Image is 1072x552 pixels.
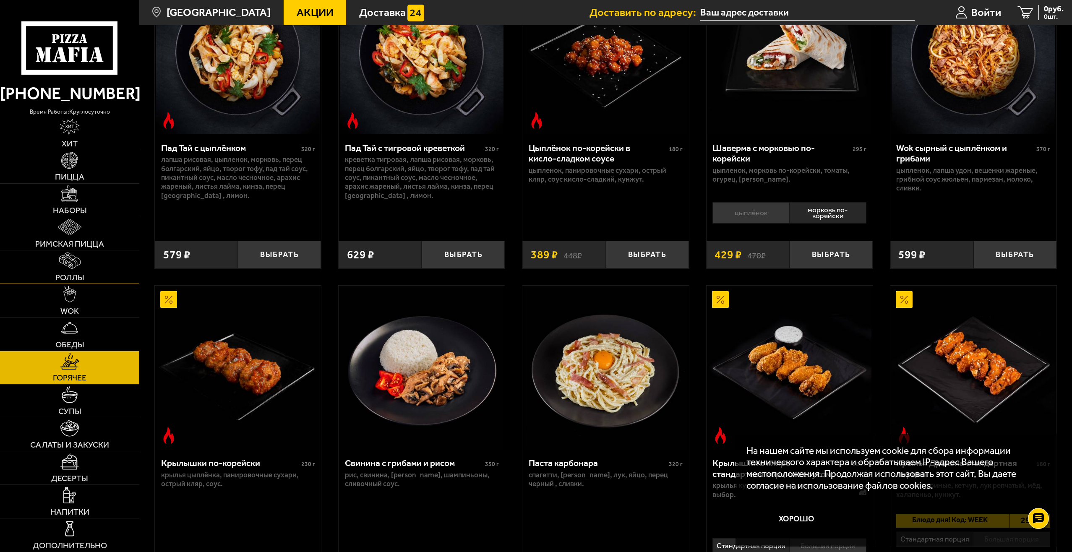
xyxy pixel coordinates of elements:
span: Дополнительно [33,542,107,550]
span: [GEOGRAPHIC_DATA] [167,7,271,18]
button: Выбрать [606,241,689,268]
div: Пад Тай с цыплёнком [161,143,299,154]
s: 470 ₽ [747,249,766,260]
img: Крылышки по-корейски [156,286,320,449]
li: цыплёнок [712,202,789,224]
a: АкционныйОстрое блюдоКрылышки по-корейски [155,286,321,449]
span: 629 ₽ [347,249,374,260]
div: Крылышки по-корейски [161,458,299,469]
button: Выбрать [422,241,505,268]
p: цыпленок, панировочные сухари, острый кляр, Соус кисло-сладкий, кунжут. [529,166,683,184]
img: Острое блюдо [712,427,729,444]
span: Доставка [359,7,406,18]
div: Крылышки в кляре стандартная порция c соусом [712,458,850,479]
s: 448 ₽ [563,249,582,260]
span: 180 г [669,146,683,153]
span: 350 г [485,461,499,468]
span: 320 г [669,461,683,468]
span: 0 шт. [1044,13,1064,20]
button: Выбрать [973,241,1056,268]
img: 15daf4d41897b9f0e9f617042186c801.svg [407,5,424,21]
p: рис, свинина, [PERSON_NAME], шампиньоны, сливочный соус. [345,471,499,489]
button: Хорошо [746,502,847,536]
span: 320 г [301,146,315,153]
span: 0 руб. [1044,5,1064,13]
a: Свинина с грибами и рисом [339,286,505,449]
div: Цыплёнок по-корейски в кисло-сладком соусе [529,143,667,164]
img: Свинина с грибами и рисом [340,286,503,449]
span: 230 г [301,461,315,468]
img: Акционный [712,291,729,308]
img: Крылышки в кляре стандартная порция c соусом [708,286,871,449]
p: лапша рисовая, цыпленок, морковь, перец болгарский, яйцо, творог тофу, пад тай соус, пикантный со... [161,155,315,200]
span: 579 ₽ [163,249,190,260]
p: крылья цыплёнка, панировочные сухари, острый кляр, соус. [161,471,315,489]
span: WOK [60,307,79,315]
a: АкционныйОстрое блюдоКрылья Дракона стандартная порция [890,286,1056,449]
span: 599 ₽ [898,249,926,260]
p: На нашем сайте мы используем cookie для сбора информации технического характера и обрабатываем IP... [746,445,1041,491]
span: Доставить по адресу: [589,7,700,18]
span: Пицца [55,173,84,181]
span: Наборы [53,206,87,215]
span: Напитки [50,508,89,516]
span: Акции [297,7,334,18]
p: креветка тигровая, лапша рисовая, морковь, перец болгарский, яйцо, творог тофу, пад тай соус, пик... [345,155,499,200]
button: Выбрать [238,241,321,268]
img: Острое блюдо [160,427,177,444]
span: 429 ₽ [715,249,742,260]
p: цыпленок, морковь по-корейски, томаты, огурец, [PERSON_NAME]. [712,166,866,184]
span: Супы [58,407,81,416]
button: Выбрать [790,241,873,268]
span: Римская пицца [35,240,104,248]
div: Wok сырный с цыплёнком и грибами [896,143,1034,164]
span: Роллы [55,273,84,282]
span: Салаты и закуски [30,441,109,449]
span: 389 ₽ [531,249,558,260]
img: Акционный [896,291,913,308]
span: 295 г [853,146,866,153]
img: Острое блюдо [160,112,177,129]
input: Ваш адрес доставки [700,5,915,21]
span: Десерты [51,474,88,483]
a: АкционныйОстрое блюдоКрылышки в кляре стандартная порция c соусом [707,286,873,449]
span: Хит [62,140,78,148]
span: Горячее [53,374,86,382]
li: морковь по-корейски [789,202,866,224]
div: Пад Тай с тигровой креветкой [345,143,483,154]
span: 370 г [1036,146,1050,153]
div: Шаверма с морковью по-корейски [712,143,850,164]
img: Острое блюдо [344,112,361,129]
p: спагетти, [PERSON_NAME], лук, яйцо, перец черный , сливки. [529,471,683,489]
img: Острое блюдо [528,112,545,129]
a: Паста карбонара [522,286,689,449]
img: Крылья Дракона стандартная порция [892,286,1055,449]
img: Акционный [160,291,177,308]
div: Паста карбонара [529,458,667,469]
span: Войти [971,7,1001,18]
img: Паста карбонара [524,286,688,449]
span: Обеды [55,341,84,349]
img: Острое блюдо [896,427,913,444]
p: крылья куриные, острый кляр, соус на выбор. [712,481,848,499]
div: Свинина с грибами и рисом [345,458,483,469]
span: 320 г [485,146,499,153]
p: цыпленок, лапша удон, вешенки жареные, грибной соус Жюльен, пармезан, молоко, сливки. [896,166,1050,193]
div: 0 [707,198,873,232]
